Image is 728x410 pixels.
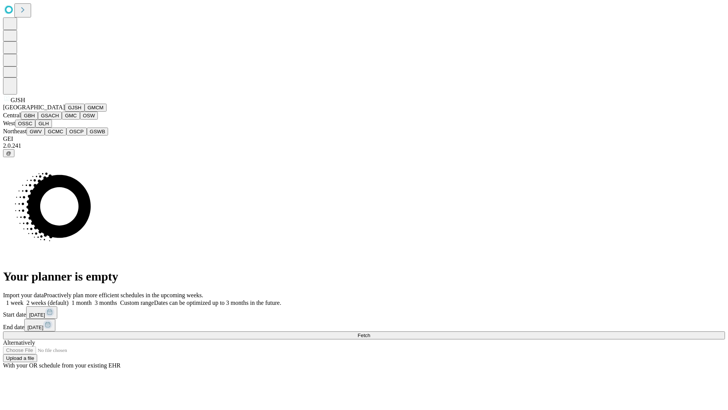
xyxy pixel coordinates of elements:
[3,306,725,319] div: Start date
[38,112,62,120] button: GSACH
[3,149,14,157] button: @
[62,112,80,120] button: GMC
[27,128,45,136] button: GWV
[6,300,24,306] span: 1 week
[3,104,65,110] span: [GEOGRAPHIC_DATA]
[3,270,725,284] h1: Your planner is empty
[3,128,27,134] span: Northeast
[120,300,154,306] span: Custom range
[65,104,85,112] button: GJSH
[3,136,725,142] div: GEI
[95,300,117,306] span: 3 months
[3,292,44,298] span: Import your data
[72,300,92,306] span: 1 month
[29,312,45,318] span: [DATE]
[3,120,15,126] span: West
[154,300,281,306] span: Dates can be optimized up to 3 months in the future.
[3,339,35,346] span: Alternatively
[26,306,57,319] button: [DATE]
[3,319,725,331] div: End date
[3,354,37,362] button: Upload a file
[358,333,370,338] span: Fetch
[44,292,203,298] span: Proactively plan more efficient schedules in the upcoming weeks.
[15,120,36,128] button: OSSC
[6,150,11,156] span: @
[24,319,55,331] button: [DATE]
[3,142,725,149] div: 2.0.241
[21,112,38,120] button: GBH
[85,104,107,112] button: GMCM
[27,325,43,330] span: [DATE]
[3,112,21,118] span: Central
[11,97,25,103] span: GJSH
[27,300,69,306] span: 2 weeks (default)
[87,128,108,136] button: GSWB
[35,120,52,128] button: GLH
[66,128,87,136] button: OSCP
[3,362,121,369] span: With your OR schedule from your existing EHR
[80,112,98,120] button: OSW
[3,331,725,339] button: Fetch
[45,128,66,136] button: GCMC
